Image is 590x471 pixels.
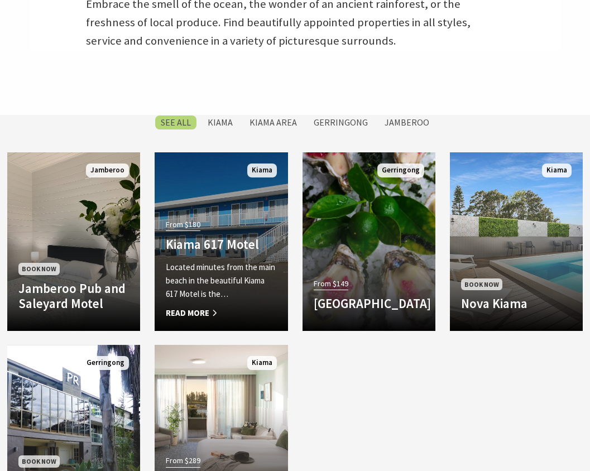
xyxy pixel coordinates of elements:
p: Located minutes from the main beach in the beautiful Kiama 617 Motel is the… [166,261,276,301]
label: Gerringong [308,116,373,129]
label: Kiama Area [244,116,303,129]
h4: Nova Kiama [461,296,572,311]
span: Gerringong [82,356,129,370]
span: Read More [166,306,276,320]
span: Book Now [18,455,60,467]
h4: Jamberoo Pub and Saleyard Motel [18,281,129,311]
span: From $180 [166,218,200,231]
span: From $289 [166,454,200,467]
label: SEE All [155,116,196,129]
span: Book Now [18,263,60,275]
label: Jamberoo [379,116,435,129]
span: Kiama [542,164,572,177]
span: Kiama [247,356,277,370]
a: From $180 Kiama 617 Motel Located minutes from the main beach in the beautiful Kiama 617 Motel is... [155,152,287,331]
a: Book Now Nova Kiama Kiama [450,152,583,331]
span: From $149 [314,277,348,290]
span: Book Now [461,278,502,290]
a: From $149 [GEOGRAPHIC_DATA] Gerringong [303,152,435,331]
a: Book Now Jamberoo Pub and Saleyard Motel Jamberoo [7,152,140,331]
span: Jamberoo [86,164,129,177]
label: Kiama [202,116,238,129]
span: Kiama [247,164,277,177]
span: Gerringong [377,164,424,177]
h4: Kiama 617 Motel [166,237,276,252]
h4: [GEOGRAPHIC_DATA] [314,296,424,311]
